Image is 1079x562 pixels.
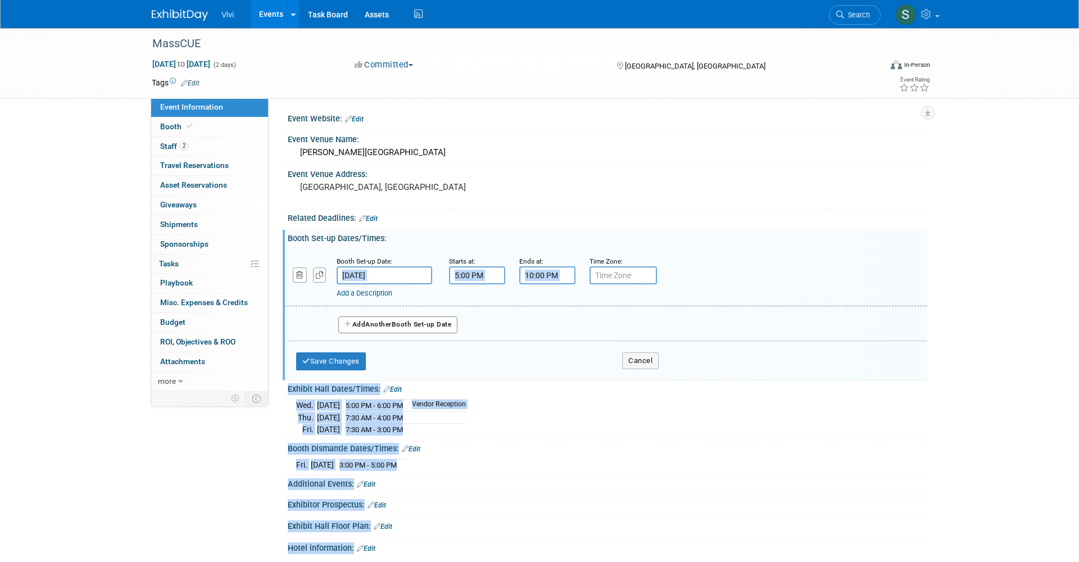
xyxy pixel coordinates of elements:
span: Event Information [160,102,223,111]
a: Edit [359,215,378,223]
div: Exhibit Hall Dates/Times: [288,380,927,395]
input: Date [337,266,432,284]
a: Edit [374,523,392,531]
div: Event Venue Address: [288,166,927,180]
span: Another [365,320,392,328]
span: 7:30 AM - 4:00 PM [346,414,403,422]
div: Booth Set-up Dates/Times: [288,230,927,244]
img: Sara Membreno [895,4,917,25]
span: more [158,377,176,386]
td: [DATE] [317,424,340,436]
a: Attachments [151,352,268,371]
a: ROI, Objectives & ROO [151,333,268,352]
a: Budget [151,313,268,332]
span: [GEOGRAPHIC_DATA], [GEOGRAPHIC_DATA] [625,62,765,70]
i: Booth reservation complete [187,123,192,129]
td: Fri. [296,459,311,471]
small: Booth Set-up Date: [337,257,392,265]
a: Edit [383,386,402,393]
input: Start Time [449,266,505,284]
small: Time Zone: [590,257,623,265]
a: Asset Reservations [151,176,268,195]
a: Event Information [151,98,268,117]
div: Exhibitor Prospectus: [288,496,927,511]
button: Save Changes [296,352,366,370]
small: Ends at: [519,257,543,265]
td: [DATE] [317,411,340,424]
a: Giveaways [151,196,268,215]
td: Personalize Event Tab Strip [226,391,246,406]
span: 7:30 AM - 3:00 PM [346,425,403,434]
span: ROI, Objectives & ROO [160,337,235,346]
div: Additional Events: [288,475,927,490]
span: Asset Reservations [160,180,227,189]
div: Event Website: [288,110,927,125]
span: (2 days) [212,61,236,69]
td: Wed. [296,400,317,412]
a: Sponsorships [151,235,268,254]
small: Starts at: [449,257,475,265]
td: Toggle Event Tabs [246,391,269,406]
input: Time Zone [590,266,657,284]
td: [DATE] [311,459,334,471]
div: [PERSON_NAME][GEOGRAPHIC_DATA] [296,144,919,161]
button: AddAnotherBooth Set-up Date [338,316,457,333]
div: Event Rating [899,77,930,83]
input: End Time [519,266,575,284]
button: Committed [351,59,418,71]
a: Search [829,5,881,25]
a: Playbook [151,274,268,293]
td: Fri. [296,424,317,436]
span: Budget [160,318,185,327]
div: Related Deadlines: [288,210,927,224]
div: Event Venue Name: [288,131,927,145]
a: Tasks [151,255,268,274]
img: Format-Inperson.png [891,60,902,69]
div: MassCUE [148,34,864,54]
span: 2 [180,142,188,150]
a: Add a Description [337,289,392,297]
td: Vendor Reception [405,400,466,412]
span: Attachments [160,357,205,366]
span: Booth [160,122,194,131]
a: Edit [402,445,420,453]
span: Giveaways [160,200,197,209]
div: Event Format [814,58,930,75]
span: Shipments [160,220,198,229]
span: [DATE] [DATE] [152,59,211,69]
span: Tasks [159,259,179,268]
span: Misc. Expenses & Credits [160,298,248,307]
a: Edit [357,545,375,552]
td: [DATE] [317,400,340,412]
a: Shipments [151,215,268,234]
a: Misc. Expenses & Credits [151,293,268,312]
img: ExhibitDay [152,10,208,21]
span: Staff [160,142,188,151]
a: Edit [368,501,386,509]
td: Tags [152,77,200,88]
span: Travel Reservations [160,161,229,170]
a: Staff2 [151,137,268,156]
div: Booth Dismantle Dates/Times: [288,440,927,455]
a: more [151,372,268,391]
span: 5:00 PM - 6:00 PM [346,401,403,410]
span: Search [844,11,870,19]
a: Edit [345,115,364,123]
button: Cancel [622,352,659,369]
div: Hotel information: [288,540,927,554]
span: to [176,60,187,69]
a: Edit [357,481,375,488]
a: Travel Reservations [151,156,268,175]
td: Thu. [296,411,317,424]
span: 3:00 PM - 5:00 PM [339,461,397,469]
a: Edit [181,79,200,87]
span: Sponsorships [160,239,208,248]
span: Playbook [160,278,193,287]
a: Booth [151,117,268,137]
pre: [GEOGRAPHIC_DATA], [GEOGRAPHIC_DATA] [300,182,542,192]
div: In-Person [904,61,930,69]
div: Exhibit Hall Floor Plan: [288,518,927,532]
span: Vivi [221,10,234,19]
